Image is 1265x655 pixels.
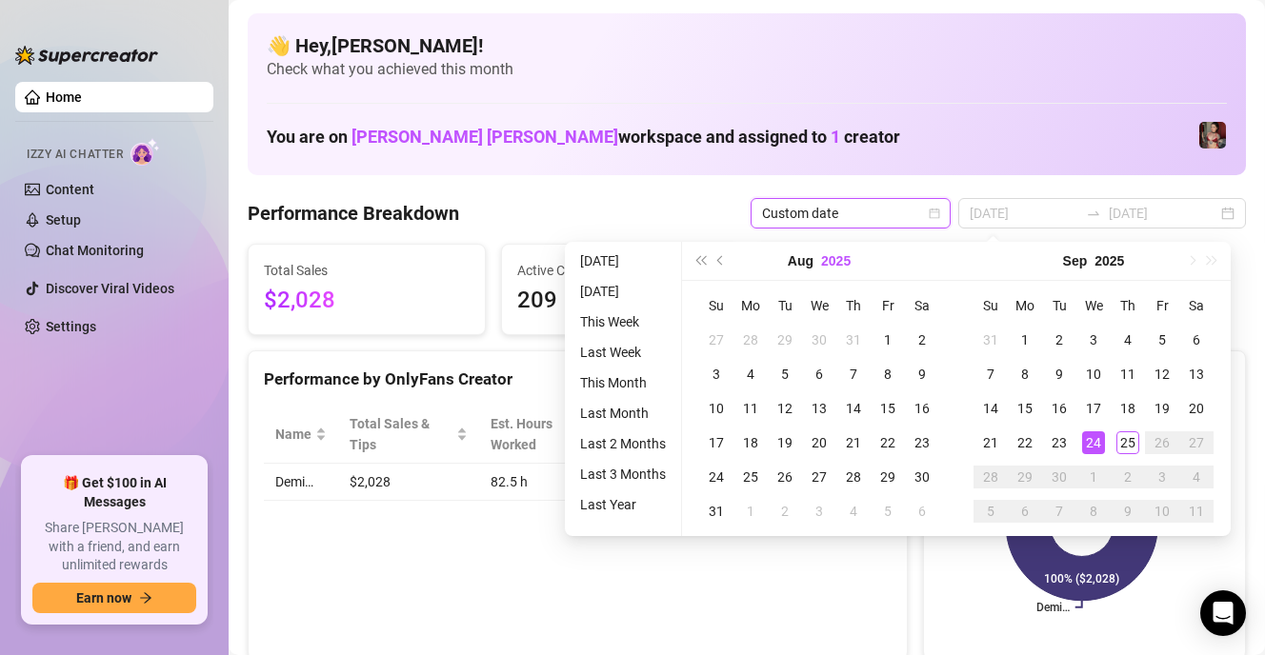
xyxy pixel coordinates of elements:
[1076,288,1111,323] th: We
[836,357,871,391] td: 2025-08-07
[1179,357,1214,391] td: 2025-09-13
[1086,206,1101,221] span: swap-right
[1179,426,1214,460] td: 2025-09-27
[139,591,152,605] span: arrow-right
[1042,460,1076,494] td: 2025-09-30
[788,242,813,280] button: Choose a month
[733,426,768,460] td: 2025-08-18
[842,500,865,523] div: 4
[1111,460,1145,494] td: 2025-10-02
[821,242,851,280] button: Choose a year
[842,363,865,386] div: 7
[842,397,865,420] div: 14
[768,357,802,391] td: 2025-08-05
[1185,363,1208,386] div: 13
[1179,494,1214,528] td: 2025-10-11
[911,466,934,488] div: 30
[905,288,939,323] th: Sa
[979,431,1002,454] div: 21
[1042,494,1076,528] td: 2025-10-07
[1042,323,1076,357] td: 2025-09-02
[1008,426,1042,460] td: 2025-09-22
[264,367,892,392] div: Performance by OnlyFans Creator
[808,397,831,420] div: 13
[1042,288,1076,323] th: Tu
[1145,288,1179,323] th: Fr
[1076,391,1111,426] td: 2025-09-17
[46,89,82,105] a: Home
[264,283,470,319] span: $2,028
[1082,500,1105,523] div: 8
[1145,391,1179,426] td: 2025-09-19
[905,357,939,391] td: 2025-08-09
[1076,460,1111,494] td: 2025-10-01
[802,391,836,426] td: 2025-08-13
[572,463,673,486] li: Last 3 Months
[1185,431,1208,454] div: 27
[1145,460,1179,494] td: 2025-10-03
[1082,397,1105,420] div: 17
[1014,363,1036,386] div: 8
[871,391,905,426] td: 2025-08-15
[773,466,796,488] div: 26
[842,431,865,454] div: 21
[1116,500,1139,523] div: 9
[808,500,831,523] div: 3
[1036,601,1070,614] text: Demi…
[32,474,196,511] span: 🎁 Get $100 in AI Messages
[572,249,673,272] li: [DATE]
[836,460,871,494] td: 2025-08-28
[1042,357,1076,391] td: 2025-09-09
[1076,426,1111,460] td: 2025-09-24
[836,391,871,426] td: 2025-08-14
[46,319,96,334] a: Settings
[802,426,836,460] td: 2025-08-20
[517,260,723,281] span: Active Chats
[1048,466,1071,488] div: 30
[705,431,728,454] div: 17
[911,431,934,454] div: 23
[1008,494,1042,528] td: 2025-10-06
[1014,328,1036,351] div: 1
[711,242,732,280] button: Previous month (PageUp)
[1179,460,1214,494] td: 2025-10-04
[768,426,802,460] td: 2025-08-19
[46,182,94,197] a: Content
[905,494,939,528] td: 2025-09-06
[338,464,479,501] td: $2,028
[1116,431,1139,454] div: 25
[905,426,939,460] td: 2025-08-23
[974,323,1008,357] td: 2025-08-31
[1014,500,1036,523] div: 6
[1086,206,1101,221] span: to
[1145,323,1179,357] td: 2025-09-05
[808,466,831,488] div: 27
[1048,397,1071,420] div: 16
[1145,426,1179,460] td: 2025-09-26
[32,583,196,613] button: Earn nowarrow-right
[1014,431,1036,454] div: 22
[974,426,1008,460] td: 2025-09-21
[699,460,733,494] td: 2025-08-24
[929,208,940,219] span: calendar
[802,288,836,323] th: We
[905,460,939,494] td: 2025-08-30
[1151,397,1174,420] div: 19
[905,391,939,426] td: 2025-08-16
[876,328,899,351] div: 1
[517,283,723,319] span: 209
[1076,494,1111,528] td: 2025-10-08
[739,431,762,454] div: 18
[1151,363,1174,386] div: 12
[572,310,673,333] li: This Week
[1111,426,1145,460] td: 2025-09-25
[699,391,733,426] td: 2025-08-10
[979,466,1002,488] div: 28
[911,397,934,420] div: 16
[1151,500,1174,523] div: 10
[768,391,802,426] td: 2025-08-12
[1145,357,1179,391] td: 2025-09-12
[1111,357,1145,391] td: 2025-09-11
[1008,391,1042,426] td: 2025-09-15
[739,397,762,420] div: 11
